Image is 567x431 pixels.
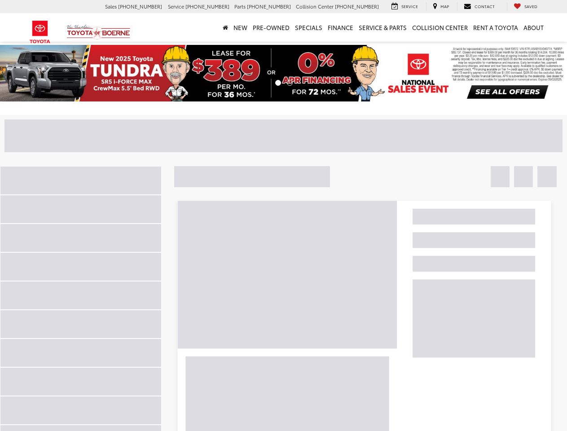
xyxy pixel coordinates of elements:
a: Rent a Toyota [470,13,521,42]
a: My Saved Vehicles [507,3,544,11]
span: Service [401,3,418,9]
a: New [231,13,250,42]
span: [PHONE_NUMBER] [185,3,229,10]
a: Contact [457,3,501,11]
a: Map [426,3,456,11]
a: Specials [292,13,325,42]
a: Home [220,13,231,42]
a: Pre-Owned [250,13,292,42]
a: Service & Parts: Opens in a new tab [356,13,409,42]
img: Vic Vaughan Toyota of Boerne [66,24,131,40]
a: About [521,13,546,42]
a: Finance [325,13,356,42]
span: [PHONE_NUMBER] [118,3,162,10]
span: [PHONE_NUMBER] [247,3,291,10]
span: Map [440,3,449,9]
a: Collision Center [409,13,470,42]
span: Parts [234,3,246,10]
span: Contact [475,3,495,9]
span: Saved [524,3,537,9]
span: [PHONE_NUMBER] [335,3,379,10]
a: Service [385,3,425,11]
img: Toyota [23,18,57,47]
span: Service [168,3,184,10]
span: Collision Center [296,3,334,10]
span: Sales [105,3,117,10]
